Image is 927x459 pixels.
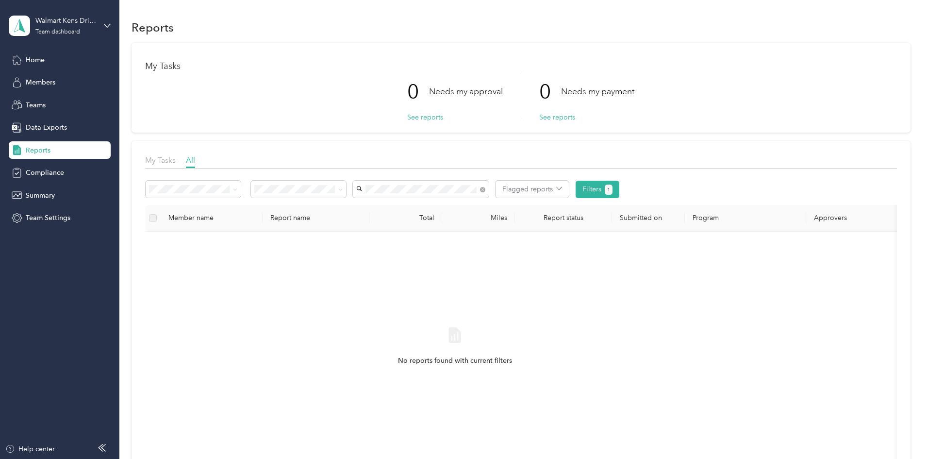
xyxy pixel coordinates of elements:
[539,71,561,112] p: 0
[186,155,195,165] span: All
[26,168,64,178] span: Compliance
[26,190,55,201] span: Summary
[377,214,434,222] div: Total
[539,112,575,122] button: See reports
[407,112,443,122] button: See reports
[132,22,174,33] h1: Reports
[5,444,55,454] button: Help center
[496,181,569,198] button: Flagged reports
[429,85,503,98] p: Needs my approval
[561,85,634,98] p: Needs my payment
[26,55,45,65] span: Home
[26,77,55,87] span: Members
[398,356,512,366] span: No reports found with current filters
[145,61,897,71] h1: My Tasks
[612,205,685,232] th: Submitted on
[806,205,903,232] th: Approvers
[873,405,927,459] iframe: Everlance-gr Chat Button Frame
[35,29,80,35] div: Team dashboard
[145,155,176,165] span: My Tasks
[450,214,507,222] div: Miles
[26,145,50,155] span: Reports
[407,71,429,112] p: 0
[26,122,67,133] span: Data Exports
[26,100,46,110] span: Teams
[161,205,263,232] th: Member name
[523,214,604,222] span: Report status
[263,205,369,232] th: Report name
[26,213,70,223] span: Team Settings
[605,185,613,195] button: 1
[607,186,610,194] span: 1
[168,214,255,222] div: Member name
[685,205,806,232] th: Program
[35,16,96,26] div: Walmart Kens Drivers
[576,181,620,198] button: Filters1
